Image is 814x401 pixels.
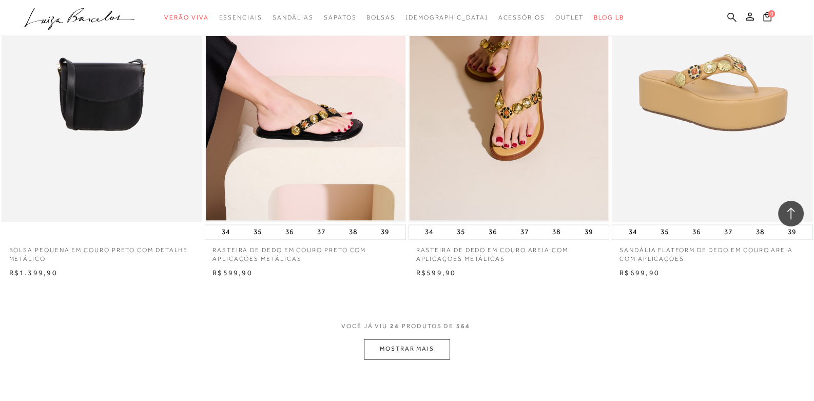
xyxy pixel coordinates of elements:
[390,322,399,330] span: 24
[164,14,208,21] span: Verão Viva
[366,8,395,27] a: noSubCategoriesText
[555,14,584,21] span: Outlet
[422,225,436,239] button: 34
[517,225,532,239] button: 37
[416,269,456,277] span: R$599,90
[612,240,813,263] a: SANDÁLIA FLATFORM DE DEDO EM COURO AREIA COM APLICAÇÕES
[753,225,767,239] button: 38
[626,225,640,239] button: 34
[273,8,314,27] a: noSubCategoriesText
[405,14,488,21] span: [DEMOGRAPHIC_DATA]
[364,339,450,359] button: MOSTRAR MAIS
[219,8,262,27] a: noSubCategoriesText
[378,225,392,239] button: 39
[549,225,564,239] button: 38
[164,8,208,27] a: noSubCategoriesText
[619,269,660,277] span: R$699,90
[250,225,265,239] button: 35
[205,240,406,263] a: RASTEIRA DE DEDO EM COURO PRETO COM APLICAÇÕES METÁLICAS
[324,14,356,21] span: Sapatos
[456,322,470,330] span: 564
[555,8,584,27] a: noSubCategoriesText
[341,322,473,330] span: VOCÊ JÁ VIU PRODUTOS DE
[212,269,253,277] span: R$599,90
[324,8,356,27] a: noSubCategoriesText
[760,11,774,25] button: 0
[498,8,545,27] a: noSubCategoriesText
[657,225,672,239] button: 35
[498,14,545,21] span: Acessórios
[721,225,735,239] button: 37
[282,225,297,239] button: 36
[9,269,57,277] span: R$1.399,90
[314,225,328,239] button: 37
[594,8,624,27] a: BLOG LB
[785,225,799,239] button: 39
[2,240,203,263] a: BOLSA PEQUENA EM COURO PRETO COM DETALHE METÁLICO
[346,225,360,239] button: 38
[219,14,262,21] span: Essenciais
[486,225,500,239] button: 36
[273,14,314,21] span: Sandálias
[219,225,233,239] button: 34
[366,14,395,21] span: Bolsas
[594,14,624,21] span: BLOG LB
[454,225,468,239] button: 35
[689,225,704,239] button: 36
[768,10,775,17] span: 0
[581,225,595,239] button: 39
[409,240,610,263] a: RASTEIRA DE DEDO EM COURO AREIA COM APLICAÇÕES METÁLICAS
[405,8,488,27] a: noSubCategoriesText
